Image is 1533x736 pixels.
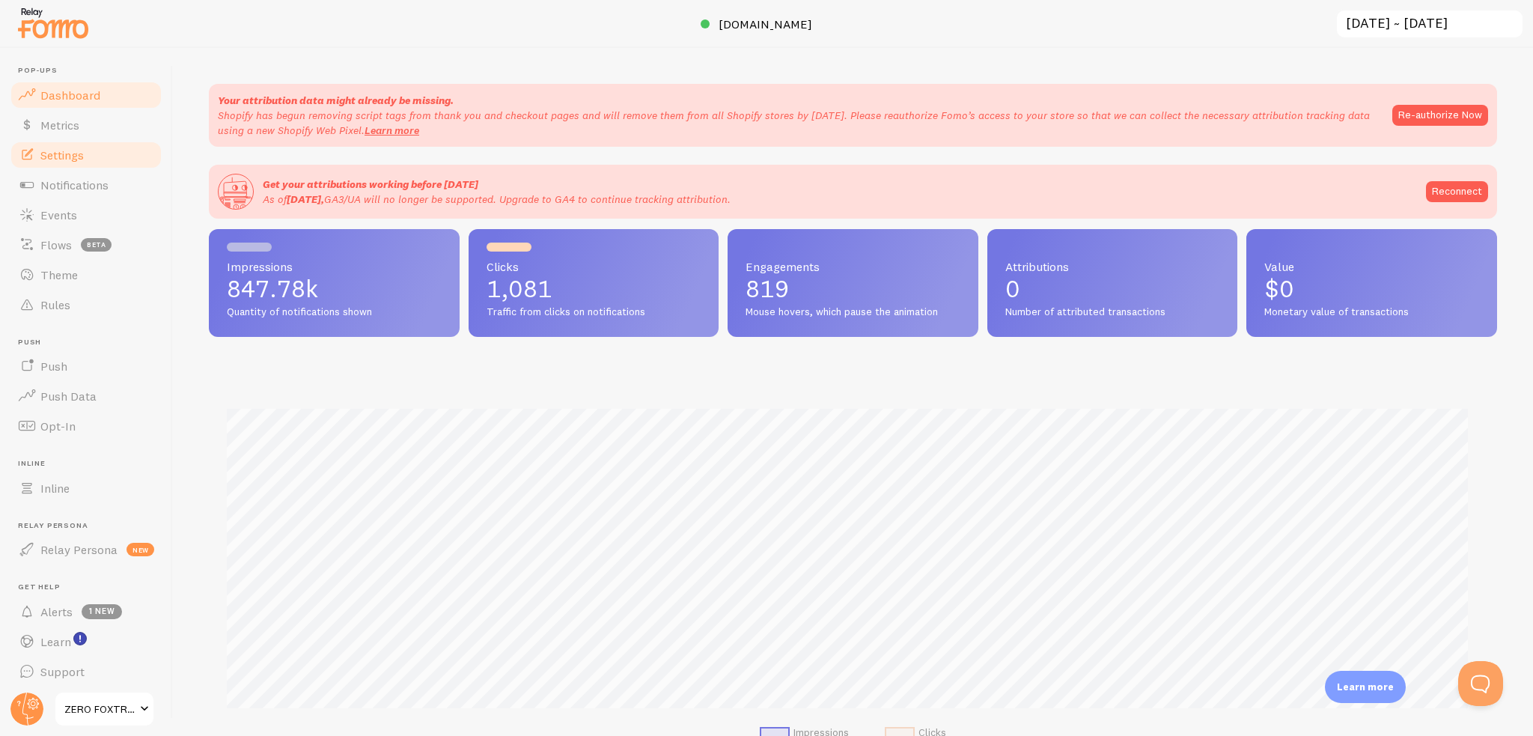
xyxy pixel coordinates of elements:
span: [DATE], [287,192,324,206]
a: Learn [9,627,163,657]
span: Get Help [18,583,163,592]
span: Monetary value of transactions [1264,305,1479,319]
span: Get your attributions working before [DATE] [263,177,478,191]
span: Mouse hovers, which pause the animation [746,305,960,319]
span: Push Data [40,389,97,404]
a: Settings [9,140,163,170]
span: Push [18,338,163,347]
span: Opt-In [40,419,76,434]
span: Pop-ups [18,66,163,76]
a: Push Data [9,381,163,411]
span: beta [81,238,112,252]
span: Inline [40,481,70,496]
a: Dashboard [9,80,163,110]
span: new [127,543,154,556]
a: Inline [9,473,163,503]
span: Events [40,207,77,222]
span: Quantity of notifications shown [227,305,442,319]
div: Learn more [1325,671,1406,703]
span: 1 new [82,604,122,619]
a: Rules [9,290,163,320]
p: 819 [746,277,960,301]
span: Attributions [1005,261,1220,273]
p: 1,081 [487,277,701,301]
span: Settings [40,147,84,162]
span: Impressions [227,261,442,273]
span: Inline [18,459,163,469]
span: ZERO FOXTROT [64,700,135,718]
span: Learn [40,634,71,649]
a: Theme [9,260,163,290]
span: Number of attributed transactions [1005,305,1220,319]
a: Learn more [365,124,419,137]
a: Metrics [9,110,163,140]
span: Engagements [746,261,960,273]
span: Notifications [40,177,109,192]
span: $0 [1264,274,1294,303]
p: Learn more [1337,680,1394,694]
a: Flows beta [9,230,163,260]
iframe: Help Scout Beacon - Open [1458,661,1503,706]
a: ZERO FOXTROT [54,691,155,727]
button: Re-authorize Now [1392,105,1488,126]
p: 847.78k [227,277,442,301]
span: Relay Persona [40,542,118,557]
span: Rules [40,297,70,312]
p: Shopify has begun removing script tags from thank you and checkout pages and will remove them fro... [218,108,1377,138]
a: Support [9,657,163,687]
a: Events [9,200,163,230]
span: Metrics [40,118,79,133]
span: Flows [40,237,72,252]
span: Traffic from clicks on notifications [487,305,701,319]
a: Opt-In [9,411,163,441]
span: Theme [40,267,78,282]
a: Notifications [9,170,163,200]
span: Support [40,664,85,679]
strong: Your attribution data might already be missing. [218,94,454,107]
a: Relay Persona new [9,535,163,565]
img: fomo-relay-logo-orange.svg [16,4,91,42]
a: Push [9,351,163,381]
span: Dashboard [40,88,100,103]
span: Alerts [40,604,73,619]
a: Alerts 1 new [9,597,163,627]
span: Clicks [487,261,701,273]
span: Relay Persona [18,521,163,531]
span: Value [1264,261,1479,273]
span: As of GA3/UA will no longer be supported. Upgrade to GA4 to continue tracking attribution. [263,192,731,206]
span: Push [40,359,67,374]
p: 0 [1005,277,1220,301]
svg: <p>Watch New Feature Tutorials!</p> [73,632,87,645]
a: Reconnect [1426,181,1488,202]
